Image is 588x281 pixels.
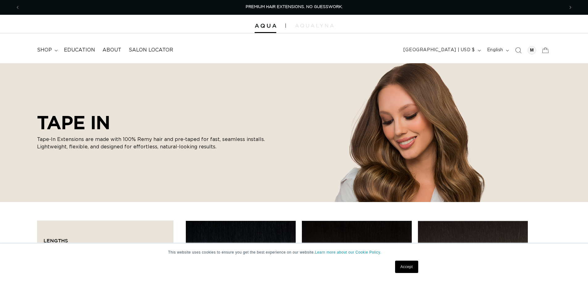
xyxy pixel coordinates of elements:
a: About [99,43,125,57]
summary: Search [511,43,525,57]
button: Previous announcement [11,2,24,13]
span: English [487,47,503,53]
p: This website uses cookies to ensure you get the best experience on our website. [168,250,420,255]
span: Education [64,47,95,53]
summary: Lengths (0 selected) [44,227,167,249]
a: Education [60,43,99,57]
summary: shop [33,43,60,57]
span: [GEOGRAPHIC_DATA] | USD $ [403,47,475,53]
h2: TAPE IN [37,112,272,133]
button: English [483,44,511,56]
span: PREMIUM HAIR EXTENSIONS. NO GUESSWORK. [246,5,343,9]
button: Next announcement [564,2,577,13]
button: [GEOGRAPHIC_DATA] | USD $ [400,44,483,56]
img: aqualyna.com [295,24,334,27]
span: shop [37,47,52,53]
a: Accept [395,261,418,273]
p: Tape-In Extensions are made with 100% Remy hair and pre-taped for fast, seamless installs. Lightw... [37,136,272,151]
span: About [102,47,121,53]
img: Aqua Hair Extensions [255,24,276,28]
span: Lengths [44,238,68,243]
a: Learn more about our Cookie Policy. [315,250,381,254]
a: Salon Locator [125,43,177,57]
span: Salon Locator [129,47,173,53]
